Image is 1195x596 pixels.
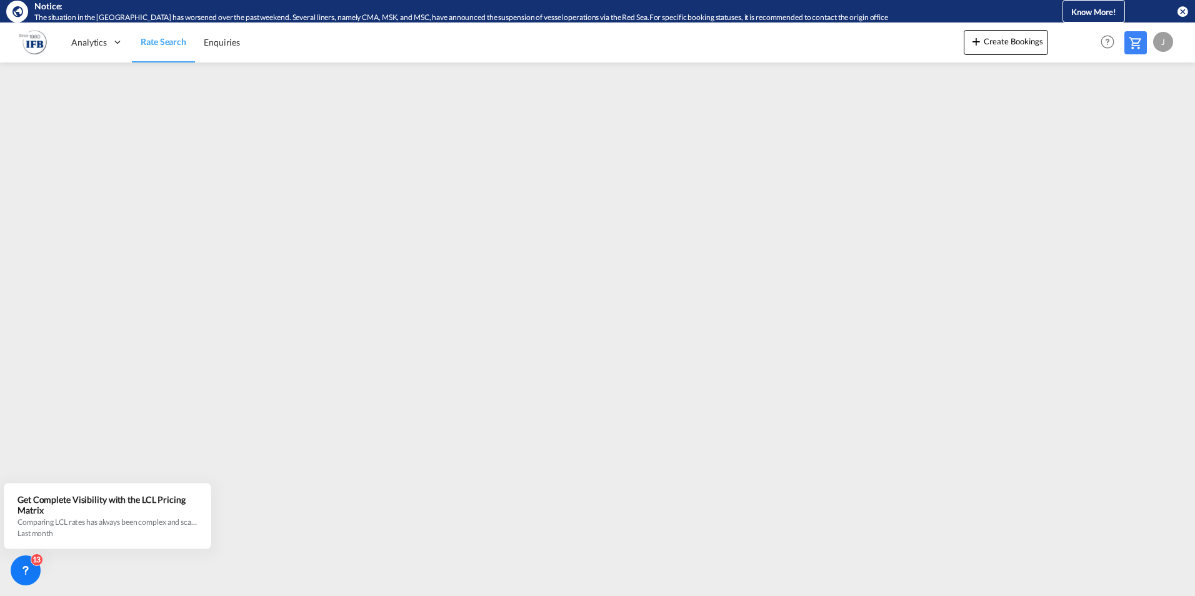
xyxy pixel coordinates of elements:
[62,22,132,62] div: Analytics
[204,37,240,47] span: Enquiries
[1153,32,1173,52] div: J
[1176,5,1189,17] button: icon-close-circle
[1097,31,1118,52] span: Help
[969,34,984,49] md-icon: icon-plus 400-fg
[132,22,195,62] a: Rate Search
[1071,7,1116,17] span: Know More!
[1097,31,1124,54] div: Help
[19,28,47,56] img: b628ab10256c11eeb52753acbc15d091.png
[11,5,24,17] md-icon: icon-earth
[71,36,107,49] span: Analytics
[34,12,1011,23] div: The situation in the Red Sea has worsened over the past weekend. Several liners, namely CMA, MSK,...
[964,30,1048,55] button: icon-plus 400-fgCreate Bookings
[195,22,249,62] a: Enquiries
[141,36,186,47] span: Rate Search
